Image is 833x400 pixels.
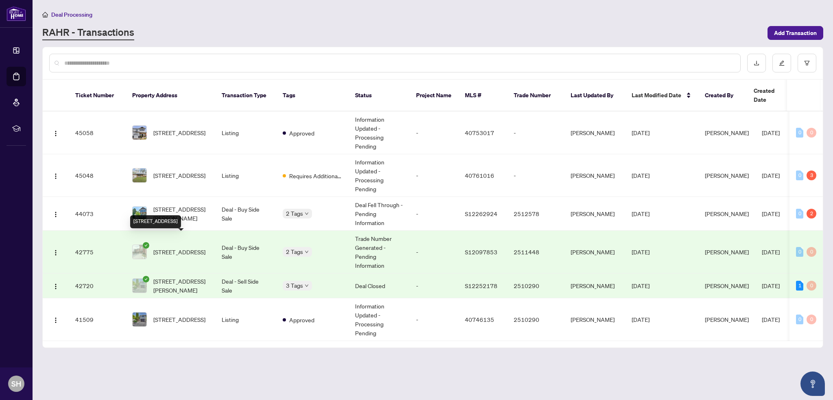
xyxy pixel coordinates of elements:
span: down [305,284,309,288]
span: [STREET_ADDRESS] [153,315,205,324]
td: - [507,154,564,197]
td: [PERSON_NAME] [564,154,625,197]
span: Add Transaction [774,26,817,39]
span: Requires Additional Docs [289,171,342,180]
td: - [507,111,564,154]
td: Deal Closed [349,273,410,298]
td: 2511448 [507,231,564,273]
button: download [747,54,766,72]
span: 2 Tags [286,209,303,218]
div: 0 [796,315,803,324]
span: check-circle [143,242,149,249]
span: [DATE] [762,316,780,323]
span: Approved [289,129,314,138]
span: 3 Tags [286,281,303,290]
span: [PERSON_NAME] [705,316,749,323]
div: [STREET_ADDRESS] [130,215,181,228]
span: [DATE] [762,248,780,256]
span: [STREET_ADDRESS][PERSON_NAME] [153,205,209,223]
img: Logo [52,211,59,218]
td: Listing [215,298,276,341]
span: [DATE] [632,248,650,256]
span: [DATE] [762,172,780,179]
td: Listing [215,111,276,154]
span: [PERSON_NAME] [705,282,749,289]
img: Logo [52,249,59,256]
td: Information Updated - Processing Pending [349,298,410,341]
td: 2512578 [507,197,564,231]
img: thumbnail-img [133,279,146,293]
img: thumbnail-img [133,126,146,140]
button: filter [798,54,816,72]
button: Add Transaction [768,26,823,40]
button: Logo [49,245,62,258]
td: Deal - Buy Side Sale [215,197,276,231]
div: 0 [796,128,803,138]
img: thumbnail-img [133,168,146,182]
img: Logo [52,317,59,323]
div: 0 [796,209,803,219]
span: [DATE] [762,129,780,136]
td: [PERSON_NAME] [564,197,625,231]
th: Ticket Number [69,80,126,111]
img: thumbnail-img [133,207,146,221]
button: Logo [49,169,62,182]
span: down [305,250,309,254]
span: [DATE] [762,210,780,217]
button: Logo [49,279,62,292]
td: Information Updated - Processing Pending [349,111,410,154]
td: - [410,154,458,197]
span: [PERSON_NAME] [705,172,749,179]
a: RAHR - Transactions [42,26,134,40]
span: [PERSON_NAME] [705,129,749,136]
td: - [410,111,458,154]
span: S12262924 [465,210,497,217]
span: 40753017 [465,129,494,136]
th: Created Date [747,80,804,111]
span: Approved [289,315,314,324]
img: Logo [52,283,59,290]
th: Last Updated By [564,80,625,111]
th: Transaction Type [215,80,276,111]
span: home [42,12,48,17]
span: [DATE] [762,282,780,289]
img: thumbnail-img [133,313,146,326]
td: 45048 [69,154,126,197]
td: 44073 [69,197,126,231]
span: S12097853 [465,248,497,256]
th: Last Modified Date [625,80,698,111]
span: S12252178 [465,282,497,289]
th: Created By [698,80,747,111]
td: 42720 [69,273,126,298]
td: Trade Number Generated - Pending Information [349,231,410,273]
th: Property Address [126,80,215,111]
span: filter [804,60,810,66]
td: - [410,298,458,341]
span: down [305,212,309,216]
span: 2 Tags [286,247,303,256]
td: [PERSON_NAME] [564,298,625,341]
span: 40746135 [465,316,494,323]
td: [PERSON_NAME] [564,231,625,273]
td: Deal - Sell Side Sale [215,273,276,298]
td: 2510290 [507,298,564,341]
span: [DATE] [632,210,650,217]
td: 2510290 [507,273,564,298]
span: [PERSON_NAME] [705,248,749,256]
div: 3 [807,170,816,180]
th: Project Name [410,80,458,111]
td: 45058 [69,111,126,154]
span: 40761016 [465,172,494,179]
div: 0 [796,170,803,180]
span: [DATE] [632,282,650,289]
span: Last Modified Date [632,91,681,100]
div: 0 [796,247,803,257]
div: 1 [796,281,803,291]
button: Logo [49,207,62,220]
span: [STREET_ADDRESS] [153,247,205,256]
td: Deal - Buy Side Sale [215,231,276,273]
td: Deal Fell Through - Pending Information [349,197,410,231]
span: SH [11,378,21,389]
td: 42775 [69,231,126,273]
span: Created Date [754,86,788,104]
